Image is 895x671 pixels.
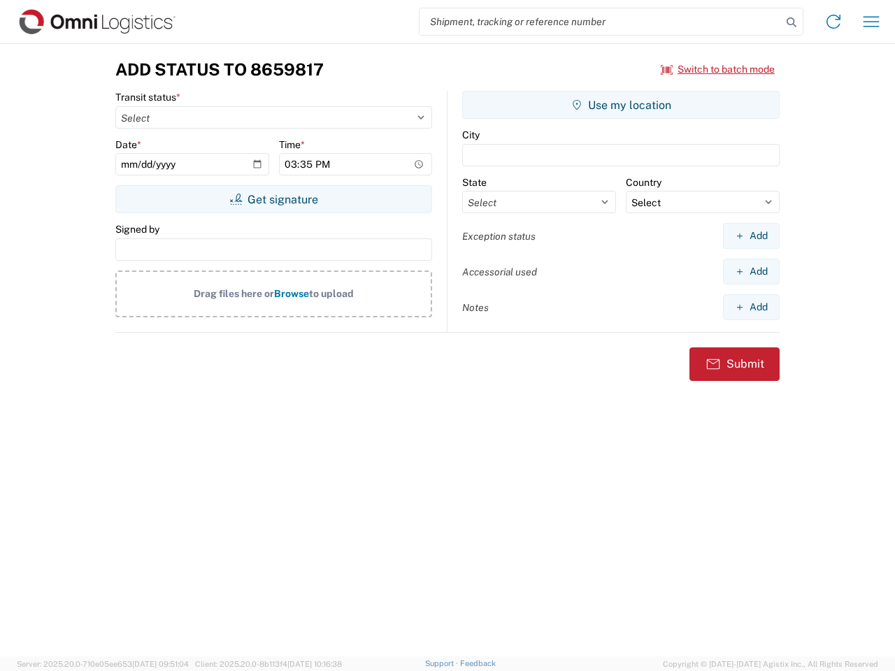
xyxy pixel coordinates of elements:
[723,259,780,284] button: Add
[462,230,536,243] label: Exception status
[132,660,189,668] span: [DATE] 09:51:04
[274,288,309,299] span: Browse
[420,8,782,35] input: Shipment, tracking or reference number
[462,129,480,141] label: City
[425,659,460,668] a: Support
[462,91,780,119] button: Use my location
[115,91,180,103] label: Transit status
[462,301,489,314] label: Notes
[115,223,159,236] label: Signed by
[689,347,780,381] button: Submit
[663,658,878,670] span: Copyright © [DATE]-[DATE] Agistix Inc., All Rights Reserved
[661,58,775,81] button: Switch to batch mode
[462,266,537,278] label: Accessorial used
[115,185,432,213] button: Get signature
[115,59,324,80] h3: Add Status to 8659817
[626,176,661,189] label: Country
[279,138,305,151] label: Time
[194,288,274,299] span: Drag files here or
[723,294,780,320] button: Add
[287,660,342,668] span: [DATE] 10:16:38
[723,223,780,249] button: Add
[195,660,342,668] span: Client: 2025.20.0-8b113f4
[17,660,189,668] span: Server: 2025.20.0-710e05ee653
[309,288,354,299] span: to upload
[115,138,141,151] label: Date
[460,659,496,668] a: Feedback
[462,176,487,189] label: State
